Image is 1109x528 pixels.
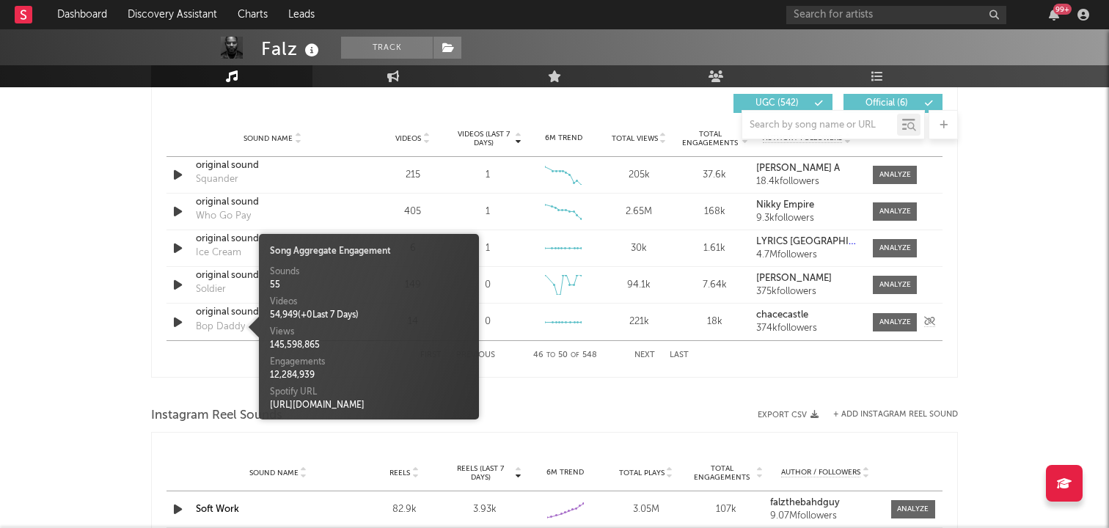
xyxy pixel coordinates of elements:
[448,502,521,517] div: 3.93k
[605,241,673,256] div: 30k
[786,6,1006,24] input: Search for artists
[270,369,468,382] div: 12,284,939
[196,268,349,283] a: original sound
[270,326,468,339] div: Views
[681,205,749,219] div: 168k
[270,279,468,292] div: 55
[196,232,349,246] a: original sound
[756,213,858,224] div: 9.3k followers
[196,195,349,210] a: original sound
[389,469,410,477] span: Reels
[486,205,490,219] div: 1
[270,296,468,309] div: Videos
[690,502,764,517] div: 107k
[529,467,602,478] div: 6M Trend
[670,351,689,359] button: Last
[819,411,958,419] div: + Add Instagram Reel Sound
[770,498,880,508] a: falzthebahdguy
[196,209,251,224] div: Who Go Pay
[610,502,683,517] div: 3.05M
[756,274,858,284] a: [PERSON_NAME]
[486,241,490,256] div: 1
[770,511,880,521] div: 9.07M followers
[756,200,858,210] a: Nikky Empire
[378,168,447,183] div: 215
[756,177,858,187] div: 18.4k followers
[770,498,840,507] strong: falzthebahdguy
[485,278,491,293] div: 0
[448,464,513,482] span: Reels (last 7 days)
[270,356,468,369] div: Engagements
[833,411,958,419] button: + Add Instagram Reel Sound
[1053,4,1072,15] div: 99 +
[196,320,245,334] div: Bop Daddy
[261,37,323,61] div: Falz
[756,287,858,297] div: 375k followers
[196,305,349,320] a: original sound
[853,99,920,108] span: Official ( 6 )
[196,246,241,260] div: Ice Cream
[733,94,832,113] button: UGC(542)
[486,168,490,183] div: 1
[1049,9,1059,21] button: 99+
[756,164,840,173] strong: [PERSON_NAME] A
[756,200,814,210] strong: Nikky Empire
[270,401,365,410] a: [URL][DOMAIN_NAME]
[681,241,749,256] div: 1.61k
[524,347,605,364] div: 46 50 548
[605,278,673,293] div: 94.1k
[742,120,897,131] input: Search by song name or URL
[485,315,491,329] div: 0
[681,278,749,293] div: 7.64k
[756,237,889,246] strong: LYRICS [GEOGRAPHIC_DATA]
[619,469,665,477] span: Total Plays
[605,168,673,183] div: 205k
[196,158,349,173] a: original sound
[756,164,858,174] a: [PERSON_NAME] A
[196,505,239,514] a: Soft Work
[270,245,468,258] div: Song Aggregate Engagement
[546,352,555,359] span: to
[270,339,468,352] div: 145,598,865
[378,205,447,219] div: 405
[605,315,673,329] div: 221k
[151,407,282,425] span: Instagram Reel Sounds
[756,310,808,320] strong: chacecastle
[605,205,673,219] div: 2.65M
[341,37,433,59] button: Track
[758,411,819,419] button: Export CSV
[756,274,832,283] strong: [PERSON_NAME]
[681,315,749,329] div: 18k
[756,323,858,334] div: 374k followers
[756,237,858,247] a: LYRICS [GEOGRAPHIC_DATA]
[781,468,860,477] span: Author / Followers
[270,386,468,399] div: Spotify URL
[196,172,238,187] div: Squander
[681,168,749,183] div: 37.6k
[249,469,299,477] span: Sound Name
[634,351,655,359] button: Next
[756,250,858,260] div: 4.7M followers
[571,352,579,359] span: of
[367,502,441,517] div: 82.9k
[690,464,755,482] span: Total Engagements
[270,265,468,279] div: Sounds
[270,309,468,322] div: 54,949 ( + 0 Last 7 Days)
[743,99,810,108] span: UGC ( 542 )
[756,310,858,320] a: chacecastle
[196,282,226,297] div: Soldier
[843,94,943,113] button: Official(6)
